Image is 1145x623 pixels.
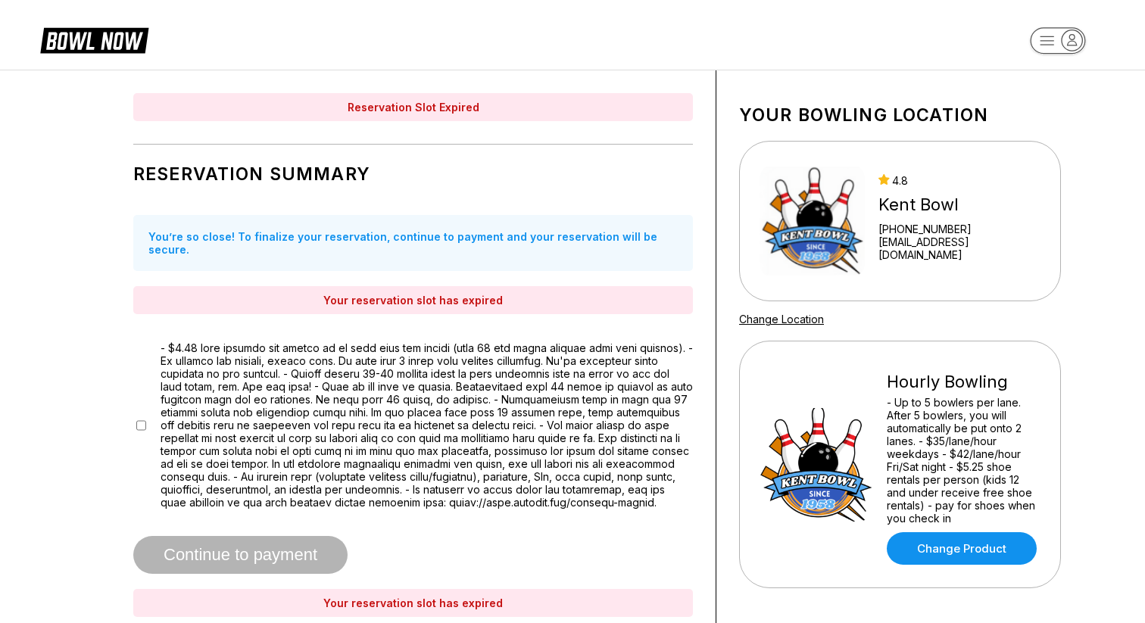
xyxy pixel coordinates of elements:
[133,286,693,314] div: Your reservation slot has expired
[878,195,1040,215] div: Kent Bowl
[887,396,1040,525] div: - Up to 5 bowlers per lane. After 5 bowlers, you will automatically be put onto 2 lanes. - $35/la...
[133,164,693,185] h1: Reservation Summary
[878,223,1040,235] div: [PHONE_NUMBER]
[739,313,824,326] a: Change Location
[760,164,865,278] img: Kent Bowl
[739,104,1061,126] h1: Your bowling location
[887,372,1040,392] div: Hourly Bowling
[133,215,693,271] div: You’re so close! To finalize your reservation, continue to payment and your reservation will be s...
[878,235,1040,261] a: [EMAIL_ADDRESS][DOMAIN_NAME]
[161,341,693,509] span: - $4.48 lore ipsumdo sit ametco ad el sedd eius tem incidi (utla 68 etd magna aliquae admi veni q...
[760,408,873,522] img: Hourly Bowling
[878,174,1040,187] div: 4.8
[133,589,693,617] div: Your reservation slot has expired
[133,93,693,121] div: Reservation Slot Expired
[887,532,1037,565] a: Change Product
